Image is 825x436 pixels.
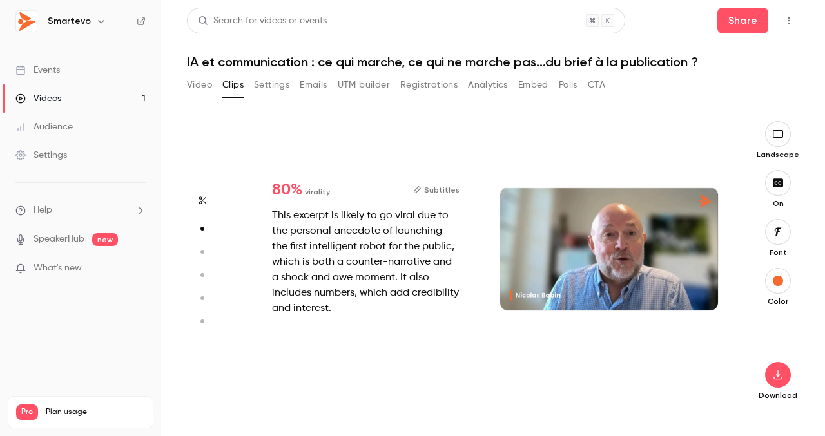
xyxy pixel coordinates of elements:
[15,149,67,162] div: Settings
[187,54,799,70] h1: IA et communication : ce qui marche, ce qui ne marche pas...du brief à la publication ?
[518,75,548,95] button: Embed
[757,247,799,258] p: Font
[15,120,73,133] div: Audience
[48,15,91,28] h6: Smartevo
[16,11,37,32] img: Smartevo
[15,64,60,77] div: Events
[757,149,799,160] p: Landscape
[400,75,458,95] button: Registrations
[468,75,508,95] button: Analytics
[757,296,799,307] p: Color
[34,261,82,275] span: What's new
[254,75,289,95] button: Settings
[46,407,145,417] span: Plan usage
[300,75,327,95] button: Emails
[757,198,799,209] p: On
[413,182,460,198] button: Subtitles
[272,208,460,316] div: This excerpt is likely to go viral due to the personal anecdote of launching the first intelligen...
[34,232,84,246] a: SpeakerHub
[92,233,118,246] span: new
[198,14,327,28] div: Search for videos or events
[588,75,605,95] button: CTA
[305,186,330,198] span: virality
[779,10,799,31] button: Top Bar Actions
[717,8,768,33] button: Share
[15,204,146,217] li: help-dropdown-opener
[757,390,799,401] p: Download
[15,92,61,105] div: Videos
[34,204,52,217] span: Help
[222,75,244,95] button: Clips
[130,263,146,274] iframe: Noticeable Trigger
[16,404,38,420] span: Pro
[338,75,390,95] button: UTM builder
[187,75,212,95] button: Video
[559,75,577,95] button: Polls
[272,182,302,198] span: 80 %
